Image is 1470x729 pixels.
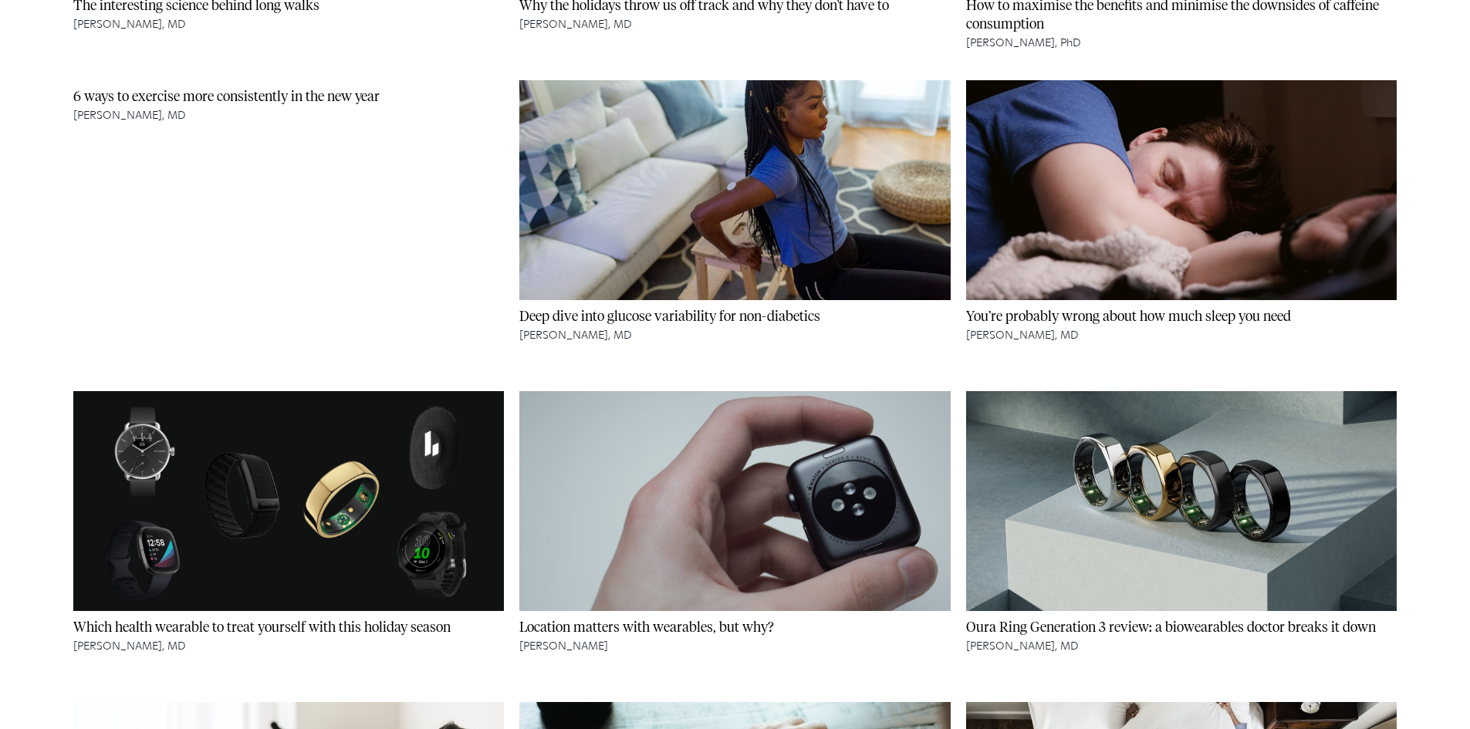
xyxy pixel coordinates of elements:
p: [PERSON_NAME], MD [73,106,380,122]
h4: Deep dive into glucose variability for non-diabetics [519,308,950,326]
a: Which health wearable to treat yourself with this holiday season[PERSON_NAME], MD [73,391,504,700]
a: Deep dive into glucose variability for non-diabetics[PERSON_NAME], MD [519,80,950,389]
p: [PERSON_NAME], MD [519,326,950,342]
a: 6 ways to exercise more consistently in the new year[PERSON_NAME], MD [73,80,380,389]
p: [PERSON_NAME], MD [73,15,504,31]
p: [PERSON_NAME] [519,637,950,653]
p: [PERSON_NAME], MD [966,637,1397,653]
a: Location matters with wearables, but why?[PERSON_NAME] [519,391,950,700]
h4: Oura Ring Generation 3 review: a biowearables doctor breaks it down [966,619,1397,637]
p: [PERSON_NAME], PhD [966,34,1397,49]
p: [PERSON_NAME], MD [519,15,950,31]
h4: Location matters with wearables, but why? [519,619,950,637]
p: [PERSON_NAME], MD [73,637,504,653]
a: Oura Ring Generation 3 review: a biowearables doctor breaks it down[PERSON_NAME], MD [966,391,1397,700]
p: [PERSON_NAME], MD [966,326,1397,342]
h4: 6 ways to exercise more consistently in the new year [73,88,380,106]
h4: You’re probably wrong about how much sleep you need [966,308,1397,326]
a: You’re probably wrong about how much sleep you need[PERSON_NAME], MD [966,80,1397,389]
h4: Which health wearable to treat yourself with this holiday season [73,619,504,637]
